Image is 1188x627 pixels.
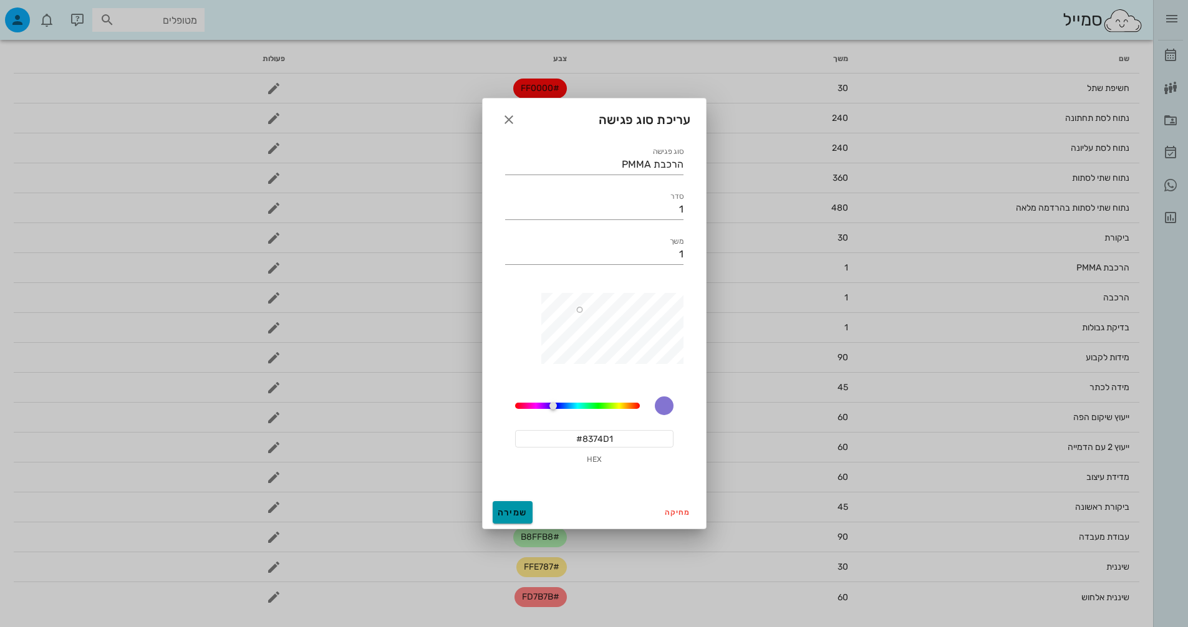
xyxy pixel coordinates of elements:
button: שמירה [493,501,533,524]
button: מחיקה [660,504,695,521]
div: עריכת סוג פגישה [483,98,706,137]
span: HEX [586,452,601,466]
span: מחיקה [665,508,690,517]
span: שמירה [498,507,528,518]
label: משך [669,237,683,246]
label: סוג פגישה [652,147,683,156]
label: סדר [670,192,683,201]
